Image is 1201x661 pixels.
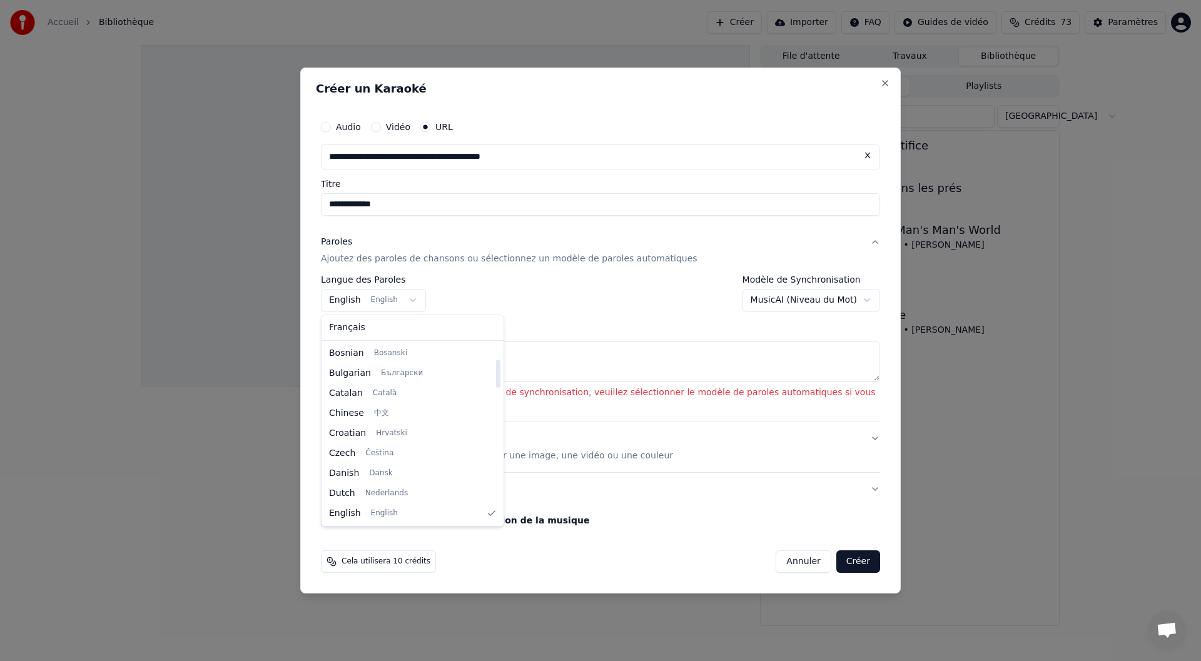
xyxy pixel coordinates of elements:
[329,487,355,500] span: Dutch
[381,368,423,378] span: Български
[371,508,398,518] span: English
[329,367,371,380] span: Bulgarian
[329,427,366,440] span: Croatian
[329,467,359,480] span: Danish
[329,447,355,460] span: Czech
[369,468,392,478] span: Dansk
[329,321,365,334] span: Français
[365,448,393,458] span: Čeština
[329,507,361,520] span: English
[374,348,407,358] span: Bosanski
[329,407,364,420] span: Chinese
[374,408,389,418] span: 中文
[329,347,364,360] span: Bosnian
[376,428,407,438] span: Hrvatski
[373,388,397,398] span: Català
[329,387,363,400] span: Catalan
[365,488,408,498] span: Nederlands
